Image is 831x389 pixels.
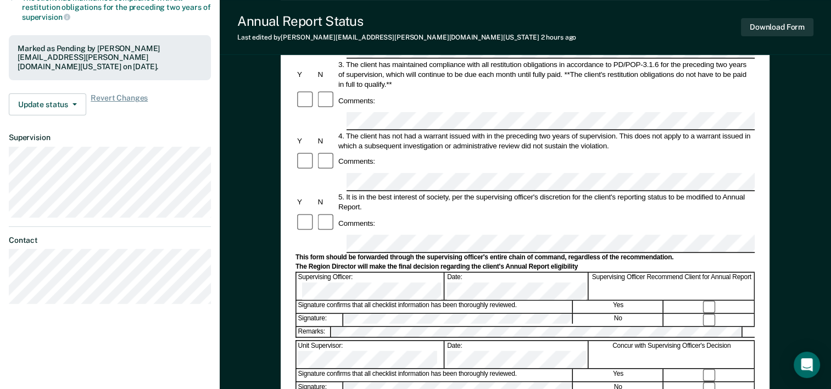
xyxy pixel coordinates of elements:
[297,327,332,337] div: Remarks:
[337,157,377,166] div: Comments:
[295,263,755,271] div: The Region Director will make the final decision regarding the client's Annual Report eligibility
[541,34,577,41] span: 2 hours ago
[18,44,202,71] div: Marked as Pending by [PERSON_NAME][EMAIL_ADDRESS][PERSON_NAME][DOMAIN_NAME][US_STATE] on [DATE].
[573,314,663,326] div: No
[445,341,588,368] div: Date:
[445,273,588,300] div: Date:
[295,197,316,207] div: Y
[297,369,573,381] div: Signature confirms that all checklist information has been thoroughly reviewed.
[237,13,576,29] div: Annual Report Status
[589,341,755,368] div: Concur with Supervising Officer's Decision
[295,69,316,79] div: Y
[573,369,663,381] div: Yes
[573,301,663,313] div: Yes
[337,131,755,151] div: 4. The client has not had a warrant issued with in the preceding two years of supervision. This d...
[337,218,377,228] div: Comments:
[91,93,148,115] span: Revert Changes
[297,301,573,313] div: Signature confirms that all checklist information has been thoroughly reviewed.
[22,13,70,21] span: supervision
[316,197,337,207] div: N
[741,18,813,36] button: Download Form
[794,352,820,378] div: Open Intercom Messenger
[297,314,343,326] div: Signature:
[9,236,211,245] dt: Contact
[297,273,445,300] div: Supervising Officer:
[337,192,755,212] div: 5. It is in the best interest of society, per the supervising officer's discretion for the client...
[237,34,576,41] div: Last edited by [PERSON_NAME][EMAIL_ADDRESS][PERSON_NAME][DOMAIN_NAME][US_STATE]
[316,136,337,146] div: N
[316,69,337,79] div: N
[9,93,86,115] button: Update status
[589,273,755,300] div: Supervising Officer Recommend Client for Annual Report
[295,253,755,262] div: This form should be forwarded through the supervising officer's entire chain of command, regardle...
[297,341,445,368] div: Unit Supervisor:
[295,136,316,146] div: Y
[337,96,377,105] div: Comments:
[9,133,211,142] dt: Supervision
[337,59,755,89] div: 3. The client has maintained compliance with all restitution obligations in accordance to PD/POP-...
